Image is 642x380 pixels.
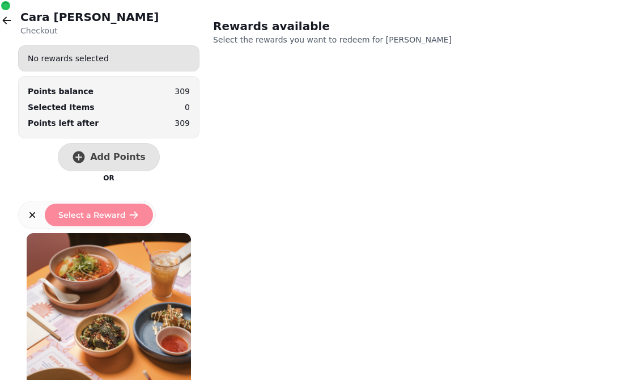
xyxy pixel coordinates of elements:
div: Points balance [28,86,93,97]
p: 0 [185,102,190,113]
p: 309 [175,86,190,97]
span: Add Points [90,153,146,162]
p: OR [103,174,114,183]
p: Points left after [28,117,99,129]
div: No rewards selected [19,48,199,69]
span: Select a Reward [58,211,126,219]
button: Select a Reward [45,204,153,226]
p: Checkout [20,25,159,36]
span: [PERSON_NAME] [386,35,452,44]
h2: Cara [PERSON_NAME] [20,9,159,25]
p: Select the rewards you want to redeem for [213,34,503,45]
h2: Rewards available [213,18,431,34]
p: 309 [175,117,190,129]
p: Selected Items [28,102,95,113]
button: Add Points [58,143,160,171]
